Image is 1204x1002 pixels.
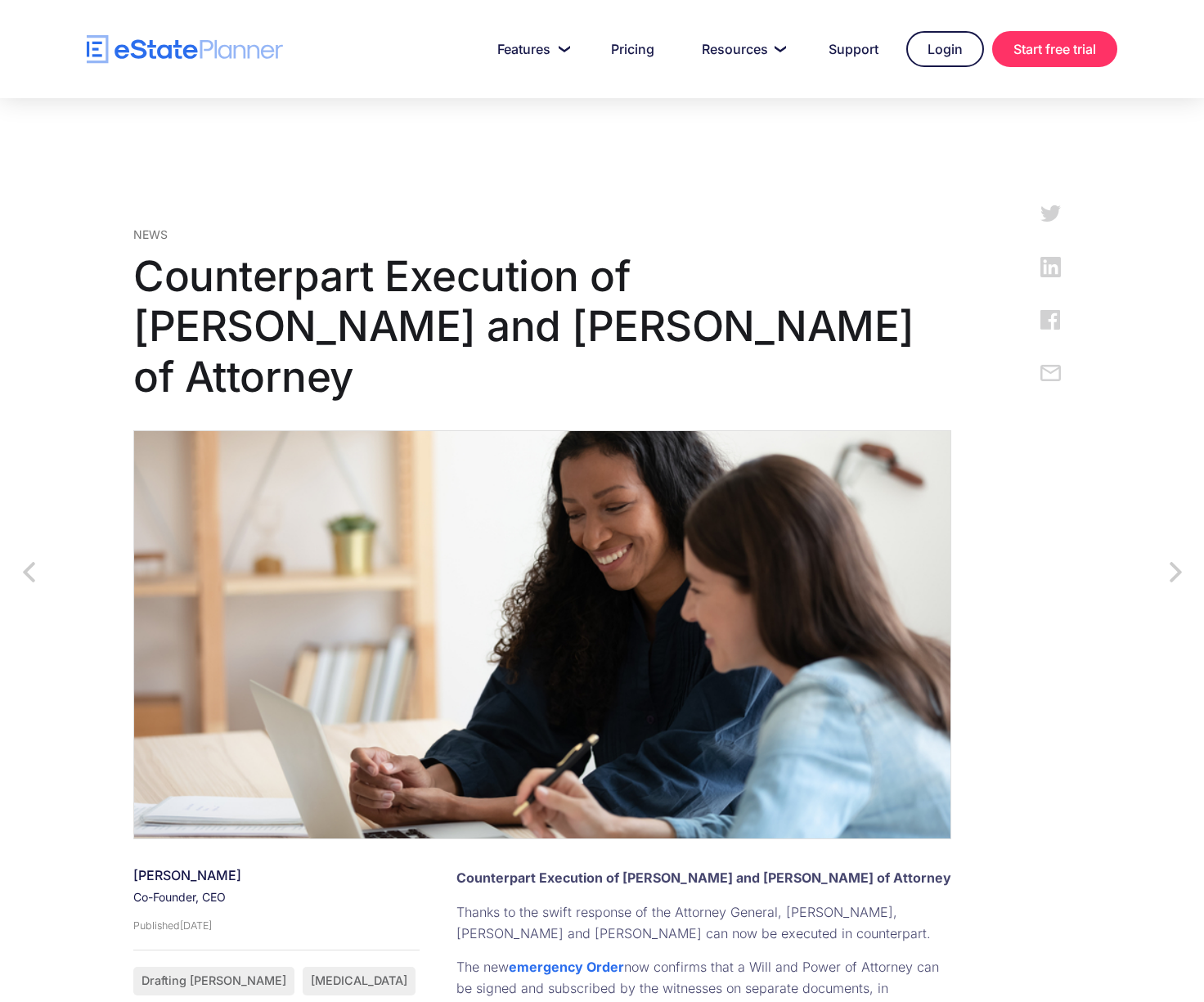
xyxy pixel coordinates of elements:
div: [MEDICAL_DATA] [311,975,407,986]
p: Thanks to the swift response of the Attorney General, [PERSON_NAME], [PERSON_NAME] and [PERSON_NA... [456,902,951,944]
strong: Counterpart Execution of [PERSON_NAME] and [PERSON_NAME] of Attorney [456,869,951,886]
div: Published [133,919,180,932]
div: News [133,226,951,243]
div: Drafting [PERSON_NAME] [142,975,286,986]
a: Start free trial [992,31,1117,67]
a: Login [906,31,984,67]
div: [DATE] [180,919,212,932]
a: home [87,35,283,64]
div: Co-Founder, CEO [133,888,416,905]
a: Support [809,33,898,65]
a: Resources [682,33,801,65]
a: Pricing [591,33,674,65]
h1: Counterpart Execution of [PERSON_NAME] and [PERSON_NAME] of Attorney [133,251,951,402]
a: emergency Order [509,959,624,975]
div: [PERSON_NAME] [133,868,416,883]
a: Features [478,33,583,65]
